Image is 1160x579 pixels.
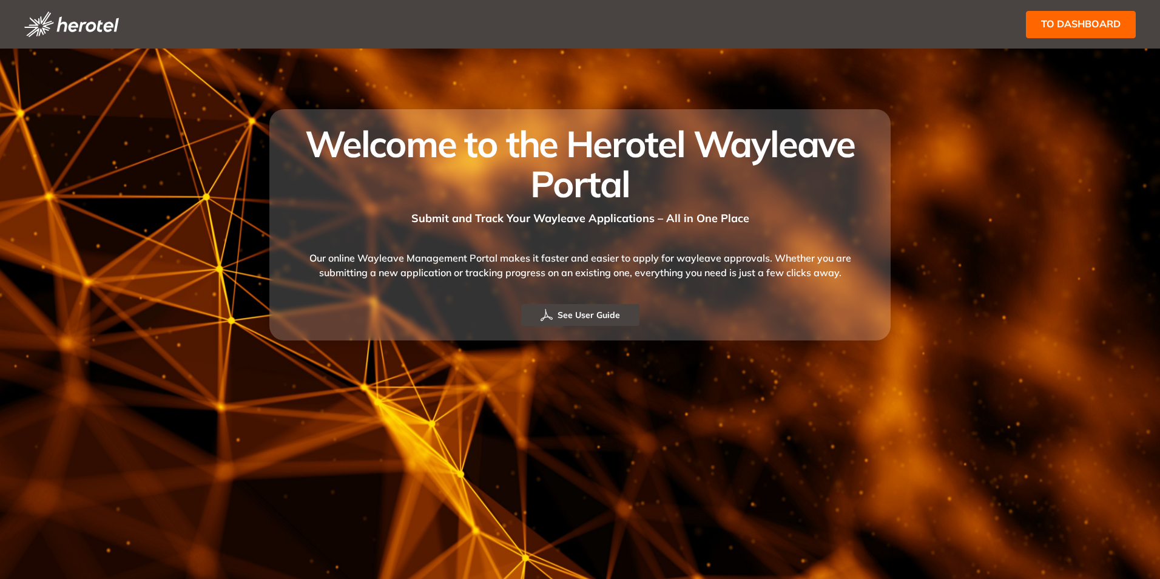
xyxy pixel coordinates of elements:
[284,204,876,226] div: Submit and Track Your Wayleave Applications – All in One Place
[305,121,855,206] span: Welcome to the Herotel Wayleave Portal
[1041,16,1121,32] span: to dashboard
[24,12,119,37] img: logo
[284,226,876,304] div: Our online Wayleave Management Portal makes it faster and easier to apply for wayleave approvals....
[1026,11,1136,38] button: to dashboard
[558,308,620,322] span: See User Guide
[521,304,639,326] button: See User Guide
